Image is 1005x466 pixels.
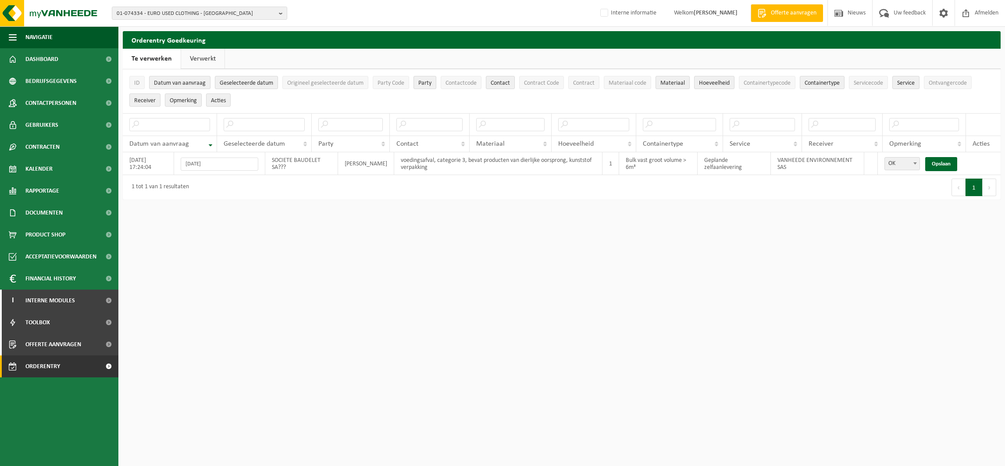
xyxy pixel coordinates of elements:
[25,202,63,224] span: Documenten
[892,76,919,89] button: ServiceService: Activate to sort
[441,76,481,89] button: ContactcodeContactcode: Activate to sort
[491,80,510,86] span: Contact
[800,76,845,89] button: ContainertypeContainertype: Activate to sort
[25,158,53,180] span: Kalender
[602,152,619,175] td: 1
[884,157,920,170] span: OK
[730,140,750,147] span: Service
[805,80,840,86] span: Containertype
[694,10,738,16] strong: [PERSON_NAME]
[952,179,966,196] button: Previous
[889,140,921,147] span: Opmerking
[643,140,683,147] span: Containertype
[744,80,791,86] span: Containertypecode
[211,97,226,104] span: Acties
[929,80,967,86] span: Ontvangercode
[973,140,990,147] span: Acties
[25,136,60,158] span: Contracten
[25,70,77,92] span: Bedrijfsgegevens
[619,152,698,175] td: Bulk vast groot volume > 6m³
[25,26,53,48] span: Navigatie
[129,76,145,89] button: IDID: Activate to sort
[769,9,819,18] span: Offerte aanvragen
[476,140,505,147] span: Materiaal
[265,152,338,175] td: SOCIETE BAUDELET SA???
[338,152,394,175] td: [PERSON_NAME]
[224,140,285,147] span: Geselecteerde datum
[966,179,983,196] button: 1
[134,80,140,86] span: ID
[373,76,409,89] button: Party CodeParty Code: Activate to sort
[206,93,231,107] button: Acties
[25,48,58,70] span: Dashboard
[25,333,81,355] span: Offerte aanvragen
[604,76,651,89] button: Materiaal codeMateriaal code: Activate to sort
[149,76,210,89] button: Datum van aanvraagDatum van aanvraag: Activate to remove sorting
[660,80,685,86] span: Materiaal
[609,80,646,86] span: Materiaal code
[751,4,823,22] a: Offerte aanvragen
[318,140,333,147] span: Party
[983,179,996,196] button: Next
[287,80,364,86] span: Origineel geselecteerde datum
[524,80,559,86] span: Contract Code
[656,76,690,89] button: MateriaalMateriaal: Activate to sort
[181,49,225,69] a: Verwerkt
[924,76,972,89] button: OntvangercodeOntvangercode: Activate to sort
[134,97,156,104] span: Receiver
[220,80,273,86] span: Geselecteerde datum
[282,76,368,89] button: Origineel geselecteerde datumOrigineel geselecteerde datum: Activate to sort
[127,179,189,195] div: 1 tot 1 van 1 resultaten
[925,157,957,171] a: Opslaan
[9,290,17,312] span: I
[129,140,189,147] span: Datum van aanvraag
[25,246,96,268] span: Acceptatievoorwaarden
[25,312,50,333] span: Toolbox
[378,80,404,86] span: Party Code
[154,80,206,86] span: Datum van aanvraag
[694,76,734,89] button: HoeveelheidHoeveelheid: Activate to sort
[809,140,834,147] span: Receiver
[25,92,76,114] span: Contactpersonen
[25,180,59,202] span: Rapportage
[25,114,58,136] span: Gebruikers
[25,355,99,377] span: Orderentry Goedkeuring
[885,158,919,170] span: OK
[129,93,160,107] button: ReceiverReceiver: Activate to sort
[698,152,771,175] td: Geplande zelfaanlevering
[123,31,1001,48] h2: Orderentry Goedkeuring
[854,80,883,86] span: Servicecode
[558,140,594,147] span: Hoeveelheid
[739,76,795,89] button: ContainertypecodeContainertypecode: Activate to sort
[699,80,730,86] span: Hoeveelheid
[396,140,418,147] span: Contact
[486,76,515,89] button: ContactContact: Activate to sort
[573,80,595,86] span: Contract
[123,49,181,69] a: Te verwerken
[394,152,602,175] td: voedingsafval, categorie 3, bevat producten van dierlijke oorsprong, kunststof verpakking
[599,7,656,20] label: Interne informatie
[413,76,436,89] button: PartyParty: Activate to sort
[897,80,915,86] span: Service
[215,76,278,89] button: Geselecteerde datumGeselecteerde datum: Activate to sort
[445,80,477,86] span: Contactcode
[771,152,864,175] td: VANHEEDE ENVIRONNEMENT SAS
[123,152,174,175] td: [DATE] 17:24:04
[418,80,431,86] span: Party
[25,268,76,290] span: Financial History
[112,7,287,20] button: 01-074334 - EURO USED CLOTHING - [GEOGRAPHIC_DATA]
[25,224,65,246] span: Product Shop
[849,76,888,89] button: ServicecodeServicecode: Activate to sort
[117,7,275,20] span: 01-074334 - EURO USED CLOTHING - [GEOGRAPHIC_DATA]
[170,97,197,104] span: Opmerking
[568,76,599,89] button: ContractContract: Activate to sort
[165,93,202,107] button: OpmerkingOpmerking: Activate to sort
[25,290,75,312] span: Interne modules
[519,76,564,89] button: Contract CodeContract Code: Activate to sort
